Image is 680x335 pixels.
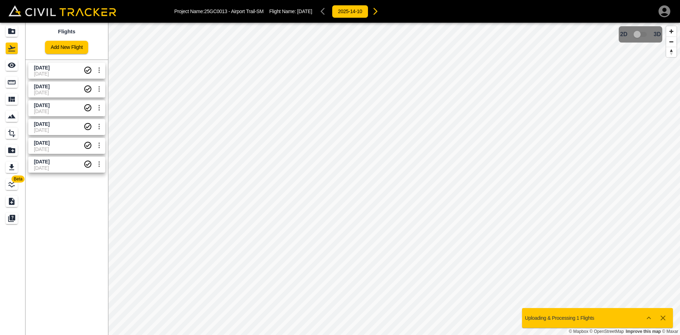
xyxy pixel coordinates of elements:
span: 3D [654,31,661,38]
img: Civil Tracker [8,5,116,16]
span: 3D model not uploaded yet [630,28,651,41]
button: Show more [642,311,656,325]
button: Reset bearing to north [666,47,676,57]
p: Flight Name: [269,9,312,14]
span: [DATE] [297,9,312,14]
a: Mapbox [569,329,588,334]
button: Zoom in [666,26,676,37]
p: Project Name: 25GC0013 - Airport Trail-SM [174,9,263,14]
span: 2D [620,31,627,38]
a: OpenStreetMap [590,329,624,334]
canvas: Map [108,23,680,335]
a: Map feedback [626,329,661,334]
button: Zoom out [666,37,676,47]
button: 2025-14-10 [332,5,368,18]
a: Maxar [662,329,678,334]
p: Uploading & Processing 1 Flights [525,315,594,321]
